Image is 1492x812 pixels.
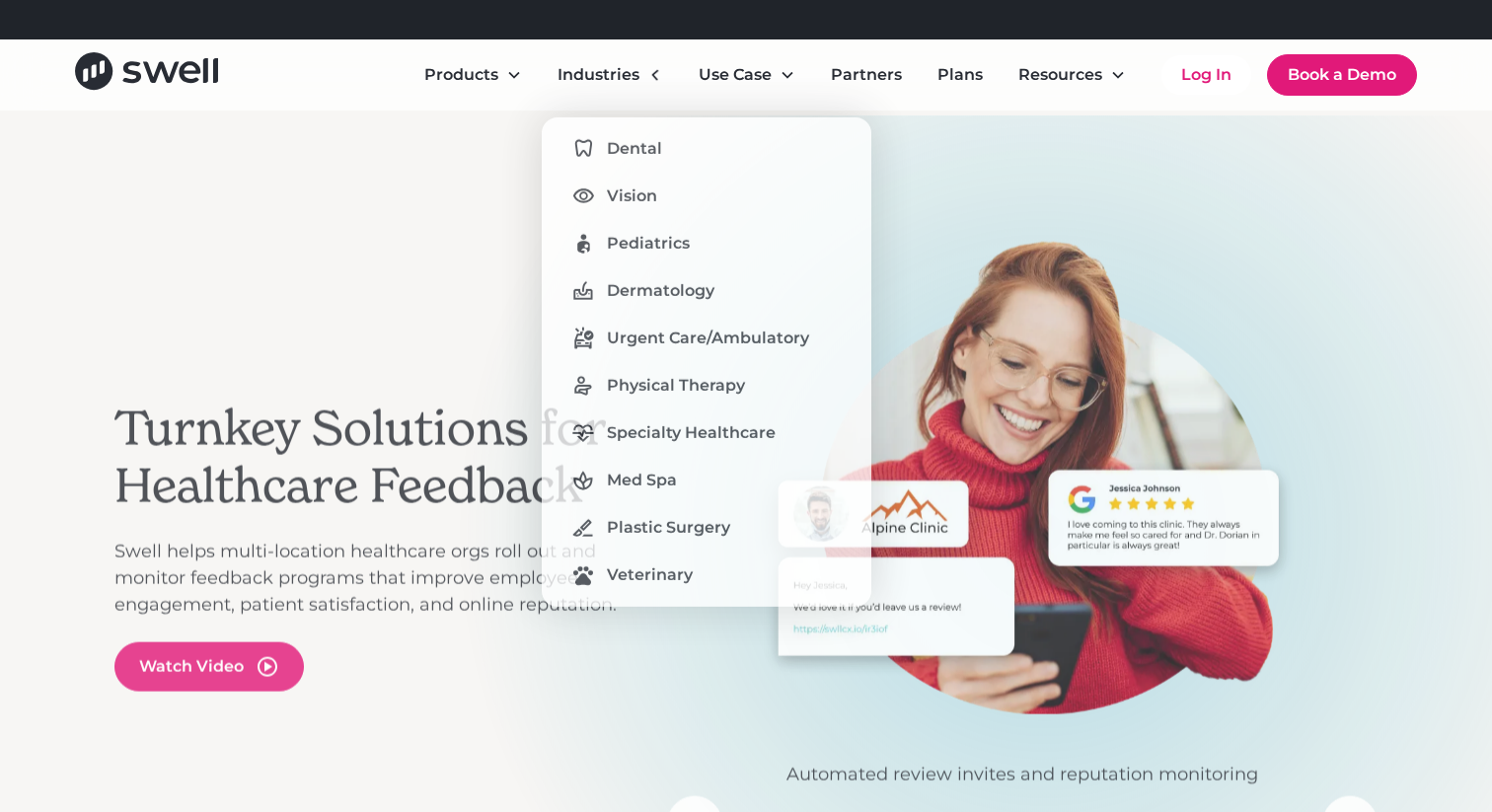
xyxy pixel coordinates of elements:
a: Specialty Healthcare [558,417,856,449]
p: Swell helps multi-location healthcare orgs roll out and monitor feedback programs that improve em... [114,538,647,618]
a: Book a Demo [1267,54,1417,96]
div: Dental [607,137,662,161]
a: Physical Therapy [558,370,856,402]
div: Med Spa [607,469,677,492]
div: Use Case [699,63,772,87]
a: open lightbox [114,641,304,691]
a: Vision [558,181,856,212]
nav: Industries [542,117,871,607]
div: Physical Therapy [607,374,745,398]
div: Industries [558,63,639,87]
a: Urgent Care/Ambulatory [558,323,856,354]
div: Veterinary [607,563,693,587]
div: Use Case [683,55,811,95]
a: Plans [922,55,999,95]
div: Resources [1003,55,1142,95]
a: home [75,52,218,97]
div: Plastic Surgery [607,516,730,540]
p: Automated review invites and reputation monitoring [667,762,1378,788]
div: Resources [1018,63,1102,87]
div: Pediatrics [607,232,690,256]
div: Products [424,63,498,87]
div: Industries [542,55,679,95]
div: Specialty Healthcare [607,421,776,445]
div: Urgent Care/Ambulatory [607,327,809,350]
div: Products [409,55,538,95]
div: Dermatology [607,279,714,303]
a: Med Spa [558,465,856,496]
div: 1 of 3 [667,241,1378,788]
div: Vision [607,185,657,208]
a: Pediatrics [558,228,856,259]
a: Partners [815,55,918,95]
a: Plastic Surgery [558,512,856,544]
a: Dermatology [558,275,856,307]
div: Watch Video [139,654,244,678]
a: Log In [1161,55,1251,95]
h2: Turnkey Solutions for Healthcare Feedback [114,401,647,514]
a: Veterinary [558,559,856,591]
a: Dental [558,133,856,165]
